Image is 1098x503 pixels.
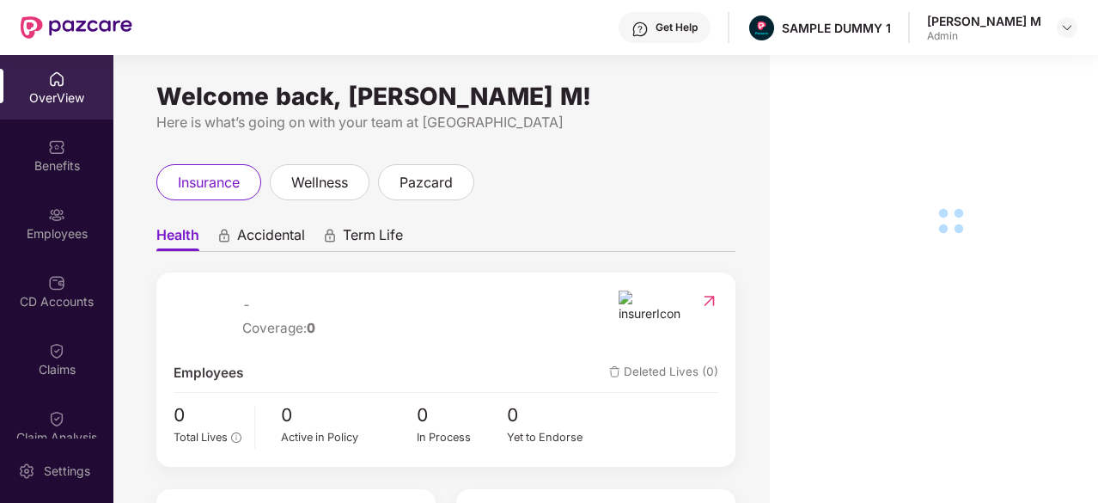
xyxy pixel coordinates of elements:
[39,463,95,480] div: Settings
[48,274,65,291] img: svg+xml;base64,PHN2ZyBpZD0iQ0RfQWNjb3VudHMiIGRhdGEtbmFtZT0iQ0QgQWNjb3VudHMiIHhtbG5zPSJodHRwOi8vd3...
[178,172,240,193] span: insurance
[417,402,508,430] span: 0
[217,228,232,243] div: animation
[174,431,228,444] span: Total Lives
[48,71,65,88] img: svg+xml;base64,PHN2ZyBpZD0iSG9tZSIgeG1sbnM9Imh0dHA6Ly93d3cudzMub3JnLzIwMDAvc3ZnIiB3aWR0aD0iMjAiIG...
[281,429,417,446] div: Active in Policy
[322,228,338,243] div: animation
[507,402,598,430] span: 0
[417,429,508,446] div: In Process
[609,366,620,377] img: deleteIcon
[21,16,132,39] img: New Pazcare Logo
[174,402,241,430] span: 0
[307,320,315,336] span: 0
[619,291,683,323] img: insurerIcon
[231,432,241,442] span: info-circle
[48,206,65,224] img: svg+xml;base64,PHN2ZyBpZD0iRW1wbG95ZWVzIiB4bWxucz0iaHR0cDovL3d3dy53My5vcmcvMjAwMC9zdmciIHdpZHRoPS...
[174,363,243,383] span: Employees
[48,410,65,427] img: svg+xml;base64,PHN2ZyBpZD0iQ2xhaW0iIHhtbG5zPSJodHRwOi8vd3d3LnczLm9yZy8yMDAwL3N2ZyIgd2lkdGg9IjIwIi...
[400,172,453,193] span: pazcard
[242,318,315,339] div: Coverage:
[749,15,774,40] img: Pazcare_Alternative_logo-01-01.png
[927,13,1041,29] div: [PERSON_NAME] M
[782,20,891,36] div: SAMPLE DUMMY 1
[237,226,305,251] span: Accidental
[927,29,1041,43] div: Admin
[609,363,718,383] span: Deleted Lives (0)
[48,138,65,156] img: svg+xml;base64,PHN2ZyBpZD0iQmVuZWZpdHMiIHhtbG5zPSJodHRwOi8vd3d3LnczLm9yZy8yMDAwL3N2ZyIgd2lkdGg9Ij...
[1060,21,1074,34] img: svg+xml;base64,PHN2ZyBpZD0iRHJvcGRvd24tMzJ4MzIiIHhtbG5zPSJodHRwOi8vd3d3LnczLm9yZy8yMDAwL3N2ZyIgd2...
[242,295,315,316] span: -
[156,89,735,103] div: Welcome back, [PERSON_NAME] M!
[656,21,698,34] div: Get Help
[48,342,65,359] img: svg+xml;base64,PHN2ZyBpZD0iQ2xhaW0iIHhtbG5zPSJodHRwOi8vd3d3LnczLm9yZy8yMDAwL3N2ZyIgd2lkdGg9IjIwIi...
[700,292,718,310] img: RedirectIcon
[156,226,199,251] span: Health
[631,21,649,38] img: svg+xml;base64,PHN2ZyBpZD0iSGVscC0zMngzMiIgeG1sbnM9Imh0dHA6Ly93d3cudzMub3JnLzIwMDAvc3ZnIiB3aWR0aD...
[281,402,417,430] span: 0
[343,226,403,251] span: Term Life
[18,463,35,480] img: svg+xml;base64,PHN2ZyBpZD0iU2V0dGluZy0yMHgyMCIgeG1sbnM9Imh0dHA6Ly93d3cudzMub3JnLzIwMDAvc3ZnIiB3aW...
[156,112,735,133] div: Here is what’s going on with your team at [GEOGRAPHIC_DATA]
[291,172,348,193] span: wellness
[507,429,598,446] div: Yet to Endorse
